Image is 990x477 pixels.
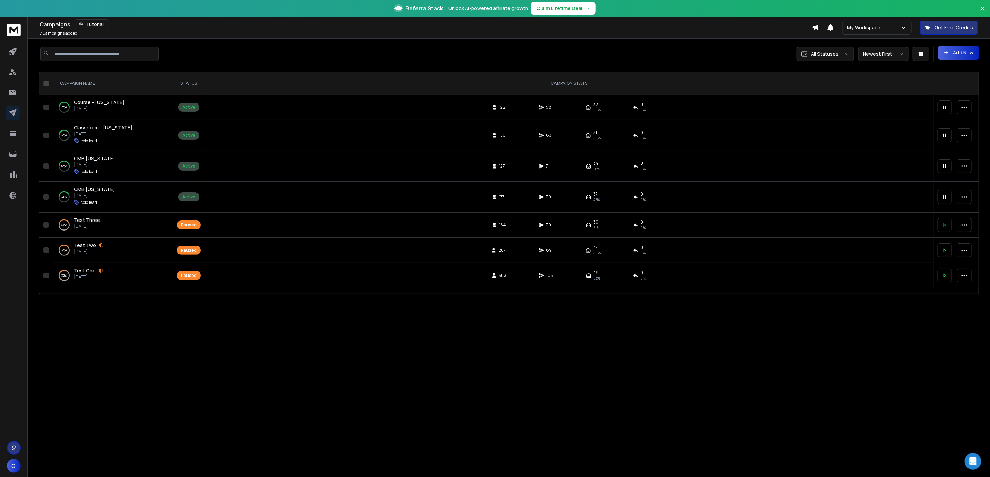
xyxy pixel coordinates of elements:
span: 0 [641,219,643,225]
span: 0 [641,191,643,197]
a: Test One [74,267,96,274]
span: 156 [499,133,506,138]
a: CMB [US_STATE] [74,186,115,193]
span: 0 [641,161,643,166]
span: 58 [546,105,553,110]
span: 164 [499,222,506,228]
span: 0 [641,245,643,250]
span: 71 [546,163,553,169]
span: Test Three [74,217,100,223]
p: [DATE] [74,131,132,137]
span: 56 % [593,107,601,113]
td: 30%Test One[DATE] [52,263,173,288]
span: 0 [641,130,643,135]
span: 63 [546,133,553,138]
p: 55 % [61,163,67,170]
span: 7 [40,30,42,36]
p: [DATE] [74,106,124,111]
button: Tutorial [75,19,108,29]
p: [DATE] [74,249,104,254]
p: [DATE] [74,162,115,168]
p: 44 % [61,222,67,228]
p: My Workspace [847,24,883,31]
p: 40 % [61,132,67,139]
th: CAMPAIGN NAME [52,72,173,95]
p: cold lead [81,138,97,144]
span: 106 [546,273,553,278]
button: G [7,459,21,473]
td: 55%CMB [US_STATE][DATE]cold lead [52,151,173,182]
span: 49 [594,270,599,276]
p: Unlock AI-powered affiliate growth [448,5,528,12]
a: Test Three [74,217,100,224]
span: 51 % [594,225,600,231]
span: 0 [641,270,643,276]
p: 43 % [61,247,67,254]
a: Test Two [74,242,96,249]
span: 37 [594,191,598,197]
span: ReferralStack [405,4,443,12]
div: Active [182,194,195,200]
a: Classroom - [US_STATE] [74,124,132,131]
a: CMB [US_STATE] [74,155,115,162]
span: 127 [499,163,506,169]
p: [DATE] [74,274,103,280]
div: Open Intercom Messenger [965,453,981,470]
button: Get Free Credits [920,21,978,35]
span: 0 % [641,225,646,231]
span: 204 [499,247,507,253]
span: 31 [593,130,597,135]
p: 30 % [62,272,67,279]
span: 48 % [594,166,601,172]
td: 43%Test Two[DATE] [52,238,173,263]
p: cold lead [81,200,97,205]
span: 32 [593,102,598,107]
div: Active [182,163,195,169]
span: → [585,5,590,12]
span: 53 % [594,276,601,281]
p: [DATE] [74,193,115,198]
div: Paused [181,273,197,278]
span: 0 % [641,107,646,113]
span: 0 % [641,135,646,141]
span: 49 % [593,135,601,141]
span: 70 [546,222,553,228]
td: 50%Course - [US_STATE][DATE] [52,95,173,120]
div: Paused [181,222,197,228]
p: Get Free Credits [935,24,973,31]
span: 79 [546,194,553,200]
button: Close banner [978,4,987,21]
span: 0 [641,102,643,107]
th: CAMPAIGN STATS [205,72,934,95]
p: cold lead [81,169,97,174]
th: STATUS [173,72,205,95]
button: Claim Lifetime Deal→ [531,2,596,15]
span: 0 % [641,276,646,281]
span: 47 % [594,197,600,202]
p: [DATE] [74,224,100,229]
div: Paused [181,247,197,253]
span: 0 % [641,250,646,256]
p: Campaigns added [40,30,77,36]
span: 177 [499,194,506,200]
td: 41%CMB [US_STATE][DATE]cold lead [52,182,173,213]
p: All Statuses [811,51,839,57]
button: Add New [938,46,979,60]
span: 303 [499,273,507,278]
p: 50 % [61,104,67,111]
a: Course - [US_STATE] [74,99,124,106]
span: 0 % [641,197,646,202]
span: 49 % [593,250,601,256]
span: 0 % [641,166,646,172]
p: 41 % [62,193,67,200]
span: 122 [499,105,506,110]
div: Active [182,105,195,110]
td: 40%Classroom - [US_STATE][DATE]cold lead [52,120,173,151]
